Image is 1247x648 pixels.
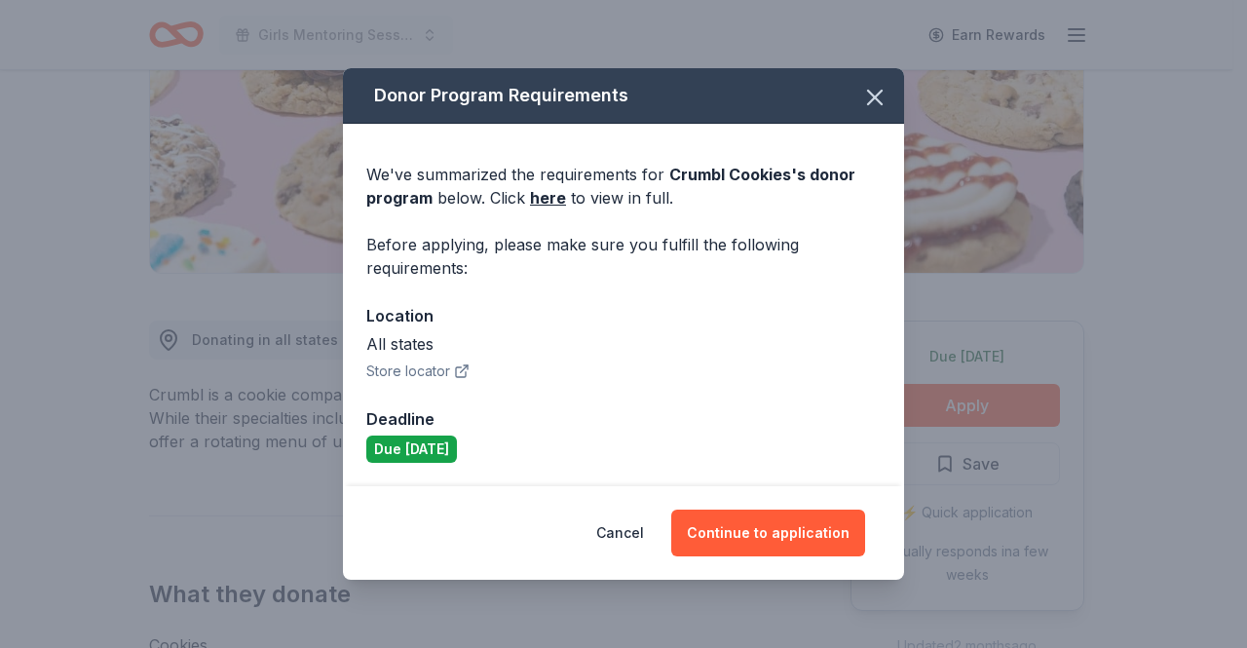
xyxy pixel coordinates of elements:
div: Deadline [366,406,881,432]
div: All states [366,332,881,356]
a: here [530,186,566,210]
div: Before applying, please make sure you fulfill the following requirements: [366,233,881,280]
button: Continue to application [671,510,865,556]
div: Location [366,303,881,328]
button: Cancel [596,510,644,556]
div: Donor Program Requirements [343,68,904,124]
button: Store locator [366,360,470,383]
div: Due [DATE] [366,436,457,463]
div: We've summarized the requirements for below. Click to view in full. [366,163,881,210]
